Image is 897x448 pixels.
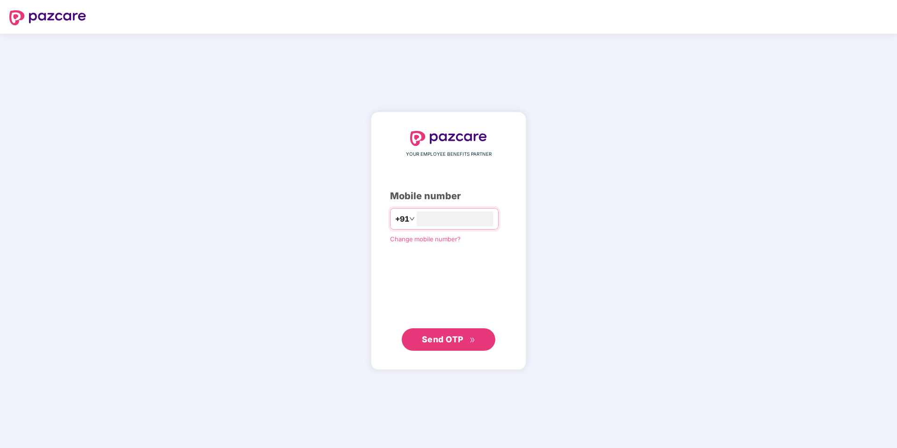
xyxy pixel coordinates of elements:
[390,189,507,203] div: Mobile number
[390,235,461,243] a: Change mobile number?
[409,216,415,222] span: down
[395,213,409,225] span: +91
[422,334,463,344] span: Send OTP
[406,151,492,158] span: YOUR EMPLOYEE BENEFITS PARTNER
[402,328,495,351] button: Send OTPdouble-right
[9,10,86,25] img: logo
[410,131,487,146] img: logo
[470,337,476,343] span: double-right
